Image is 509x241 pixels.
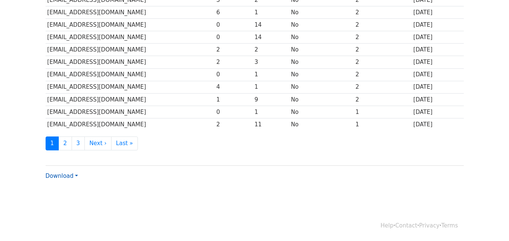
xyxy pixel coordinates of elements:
td: [EMAIL_ADDRESS][DOMAIN_NAME] [46,106,215,118]
td: 2 [214,44,252,56]
a: Contact [395,222,417,229]
td: 2 [354,44,411,56]
td: [EMAIL_ADDRESS][DOMAIN_NAME] [46,68,215,81]
td: 2 [354,6,411,19]
td: [EMAIL_ADDRESS][DOMAIN_NAME] [46,118,215,130]
a: 3 [72,136,85,150]
td: 2 [354,31,411,44]
a: Terms [441,222,458,229]
iframe: Chat Widget [471,205,509,241]
td: [EMAIL_ADDRESS][DOMAIN_NAME] [46,6,215,19]
a: Next › [84,136,112,150]
td: [EMAIL_ADDRESS][DOMAIN_NAME] [46,31,215,44]
td: [EMAIL_ADDRESS][DOMAIN_NAME] [46,81,215,93]
td: 1 [253,6,289,19]
td: 1 [253,106,289,118]
td: 2 [214,118,252,130]
td: [DATE] [411,93,463,106]
a: 1 [46,136,59,150]
td: 4 [214,81,252,93]
td: No [289,19,353,31]
td: No [289,118,353,130]
td: No [289,68,353,81]
td: 2 [214,56,252,68]
a: Help [381,222,393,229]
td: [DATE] [411,118,463,130]
td: 1 [253,68,289,81]
td: 2 [354,93,411,106]
td: 3 [253,56,289,68]
td: 1 [253,81,289,93]
td: [DATE] [411,44,463,56]
td: [DATE] [411,19,463,31]
td: [DATE] [411,68,463,81]
td: [DATE] [411,31,463,44]
td: 1 [354,106,411,118]
td: No [289,81,353,93]
td: [EMAIL_ADDRESS][DOMAIN_NAME] [46,19,215,31]
td: 0 [214,68,252,81]
td: 2 [354,56,411,68]
td: No [289,6,353,19]
td: [DATE] [411,81,463,93]
td: [EMAIL_ADDRESS][DOMAIN_NAME] [46,56,215,68]
td: [EMAIL_ADDRESS][DOMAIN_NAME] [46,93,215,106]
td: No [289,93,353,106]
td: 2 [354,68,411,81]
td: 9 [253,93,289,106]
a: Last » [111,136,138,150]
td: 14 [253,31,289,44]
td: 2 [354,81,411,93]
td: 0 [214,19,252,31]
td: [EMAIL_ADDRESS][DOMAIN_NAME] [46,44,215,56]
td: [DATE] [411,56,463,68]
td: 1 [354,118,411,130]
a: Download [46,173,78,179]
td: No [289,31,353,44]
td: [DATE] [411,6,463,19]
td: 2 [354,19,411,31]
a: 2 [58,136,72,150]
td: 1 [214,93,252,106]
td: 0 [214,106,252,118]
td: 11 [253,118,289,130]
td: No [289,106,353,118]
td: [DATE] [411,106,463,118]
td: 6 [214,6,252,19]
a: Privacy [419,222,439,229]
td: 2 [253,44,289,56]
td: 0 [214,31,252,44]
td: No [289,56,353,68]
td: 14 [253,19,289,31]
td: No [289,44,353,56]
